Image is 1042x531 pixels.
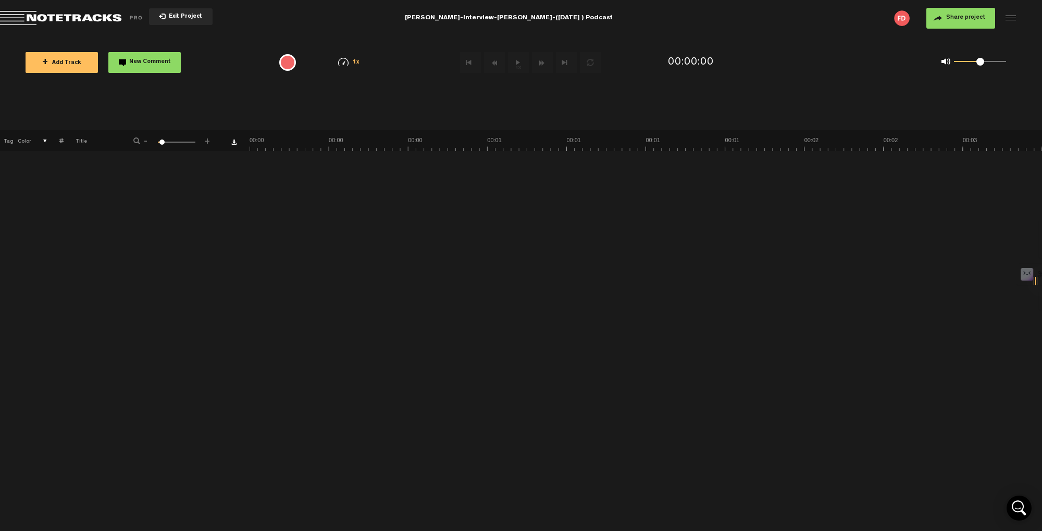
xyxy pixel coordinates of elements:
button: +Add Track [26,52,98,73]
div: 00:00:00 [668,55,714,70]
button: Rewind [484,52,505,73]
a: Download comments [231,140,237,145]
div: 1x [322,58,376,67]
img: letters [894,10,910,26]
span: - [142,136,150,143]
span: Exit Project [166,14,202,20]
div: {{ tooltip_message }} [279,54,296,71]
span: Share project [946,15,985,21]
button: 1x [508,52,529,73]
span: Add Track [42,60,81,66]
span: New Comment [129,59,171,65]
span: 1x [353,60,360,66]
button: Exit Project [149,8,213,25]
button: New Comment [108,52,181,73]
button: Go to beginning [460,52,481,73]
span: + [203,136,212,143]
th: Color [16,130,31,151]
div: [PERSON_NAME]-Interview-[PERSON_NAME]-([DATE] ) Podcast [405,5,613,31]
button: Fast Forward [532,52,553,73]
button: Share project [926,8,995,29]
img: speedometer.svg [338,58,349,66]
button: Loop [580,52,601,73]
button: Go to end [556,52,577,73]
th: Title [64,130,119,151]
div: [PERSON_NAME]-Interview-[PERSON_NAME]-([DATE] ) Podcast [339,5,678,31]
th: # [47,130,64,151]
span: + [42,58,48,67]
div: Open Intercom Messenger [1007,496,1032,521]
